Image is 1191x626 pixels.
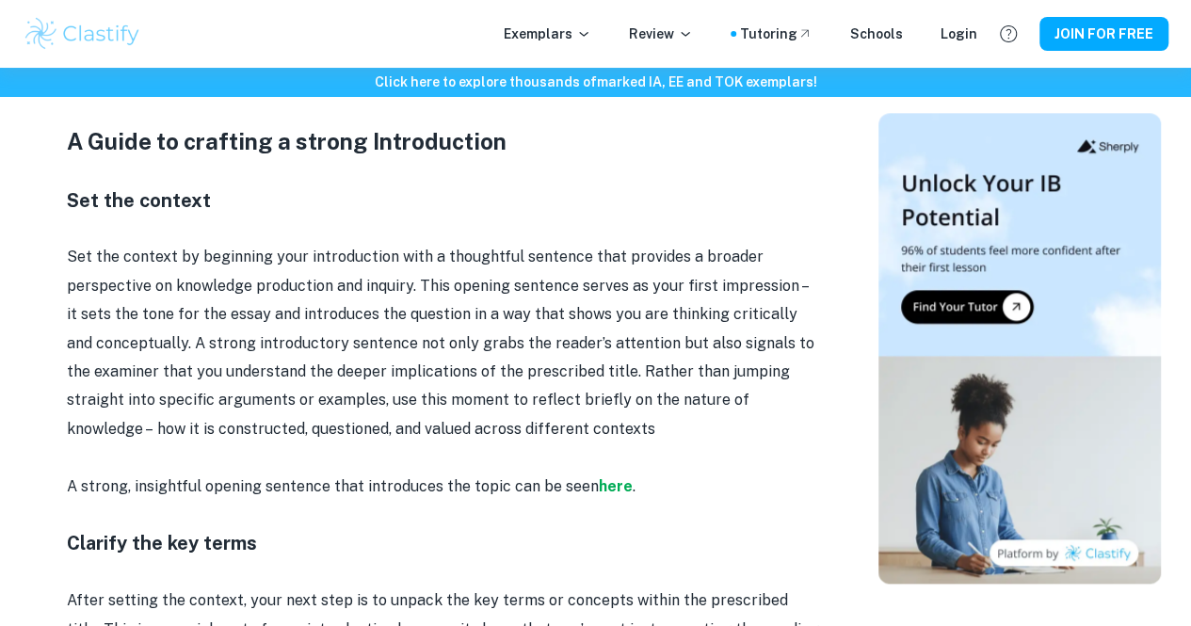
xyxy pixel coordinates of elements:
[941,24,977,44] a: Login
[4,72,1187,92] h6: Click here to explore thousands of marked IA, EE and TOK exemplars !
[992,18,1024,50] button: Help and Feedback
[67,124,820,158] h3: A Guide to crafting a strong Introduction
[67,473,820,501] p: A strong, insightful opening sentence that introduces the topic can be seen .
[67,186,820,215] h4: Set the context
[740,24,813,44] a: Tutoring
[629,24,693,44] p: Review
[878,113,1161,584] img: Thumbnail
[599,477,633,495] a: here
[67,243,820,443] p: Set the context by beginning your introduction with a thoughtful sentence that provides a broader...
[850,24,903,44] a: Schools
[67,529,820,557] h4: Clarify the key terms
[23,15,142,53] img: Clastify logo
[1039,17,1168,51] button: JOIN FOR FREE
[504,24,591,44] p: Exemplars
